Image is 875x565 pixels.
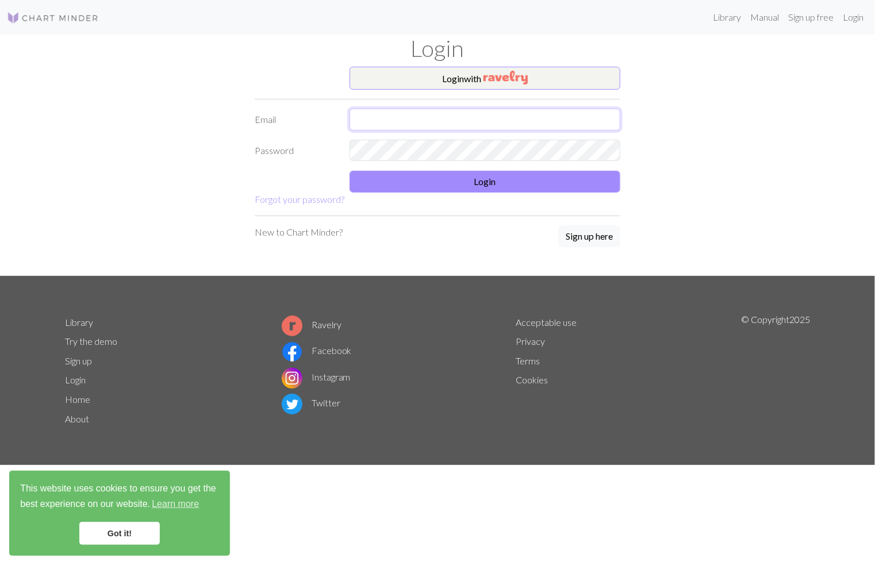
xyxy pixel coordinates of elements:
[516,355,540,366] a: Terms
[255,225,343,239] p: New to Chart Minder?
[516,374,548,385] a: Cookies
[150,495,201,513] a: learn more about cookies
[350,67,620,90] button: Loginwith
[483,71,528,84] img: Ravelry
[248,109,343,130] label: Email
[65,317,93,328] a: Library
[282,371,351,382] a: Instagram
[65,336,117,347] a: Try the demo
[516,336,545,347] a: Privacy
[558,225,620,248] a: Sign up here
[558,225,620,247] button: Sign up here
[282,368,302,389] img: Instagram logo
[282,319,341,330] a: Ravelry
[838,6,868,29] a: Login
[79,522,160,545] a: dismiss cookie message
[741,313,810,429] p: © Copyright 2025
[65,355,92,366] a: Sign up
[58,34,817,62] h1: Login
[65,374,86,385] a: Login
[282,341,302,362] img: Facebook logo
[746,6,784,29] a: Manual
[248,140,343,162] label: Password
[516,317,577,328] a: Acceptable use
[65,413,89,424] a: About
[350,171,620,193] button: Login
[20,482,219,513] span: This website uses cookies to ensure you get the best experience on our website.
[784,6,838,29] a: Sign up free
[9,471,230,556] div: cookieconsent
[282,394,302,414] img: Twitter logo
[708,6,746,29] a: Library
[65,394,90,405] a: Home
[282,397,340,408] a: Twitter
[282,345,352,356] a: Facebook
[7,11,99,25] img: Logo
[255,194,344,205] a: Forgot your password?
[282,316,302,336] img: Ravelry logo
